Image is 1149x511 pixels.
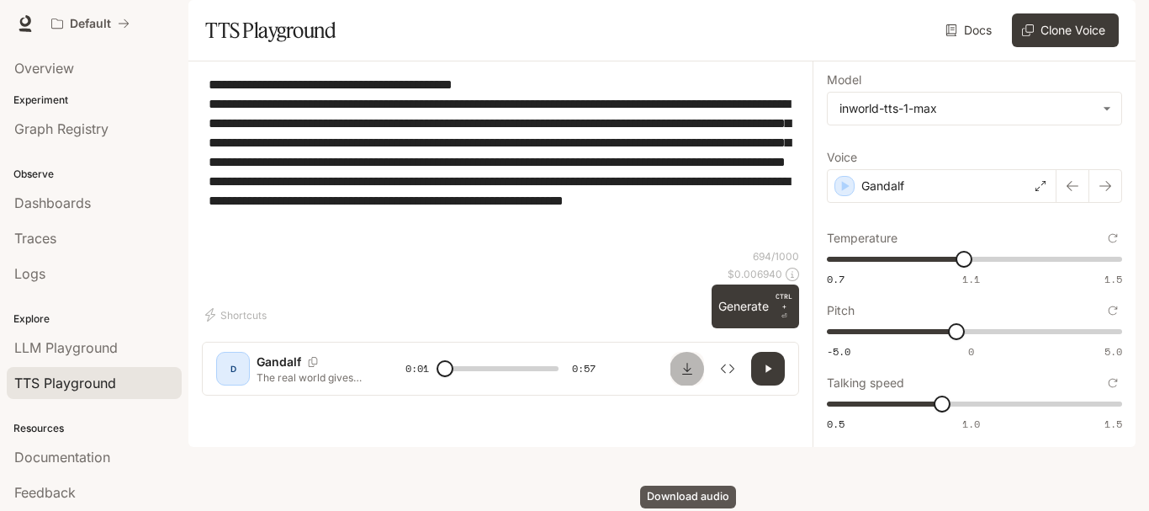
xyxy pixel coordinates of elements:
p: CTRL + [776,291,792,311]
p: Pitch [827,305,855,317]
button: Copy Voice ID [301,357,325,367]
button: Shortcuts [202,301,273,328]
span: 0:01 [405,360,429,377]
button: Download audio [670,352,704,386]
a: Docs [942,13,998,47]
span: 1.1 [962,272,980,286]
p: Temperature [827,232,897,244]
div: inworld-tts-1-max [828,93,1121,125]
p: The real world gives answers no paper ever will. You may be afraid of other people’s opinions. I ... [257,370,365,385]
p: Gandalf [257,354,301,370]
span: -5.0 [827,344,850,359]
button: GenerateCTRL +⏎ [712,285,799,328]
span: 0:57 [572,360,596,377]
h1: TTS Playground [205,13,336,47]
span: 5.0 [1104,344,1122,359]
button: Reset to default [1104,301,1122,320]
p: Default [70,17,111,31]
button: Reset to default [1104,374,1122,392]
p: Talking speed [827,377,904,389]
button: All workspaces [44,7,137,40]
span: 1.0 [962,417,980,431]
button: Reset to default [1104,229,1122,248]
div: inworld-tts-1-max [839,100,1094,117]
p: Model [827,74,861,86]
span: 0.7 [827,272,845,286]
span: 1.5 [1104,417,1122,431]
p: Voice [827,152,857,163]
button: Inspect [711,352,744,386]
span: 0.5 [827,417,845,431]
div: D [220,355,246,382]
div: Download audio [640,486,736,508]
p: Gandalf [861,178,904,194]
span: 1.5 [1104,272,1122,286]
span: 0 [968,344,974,359]
button: Clone Voice [1012,13,1119,47]
p: ⏎ [776,291,792,322]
